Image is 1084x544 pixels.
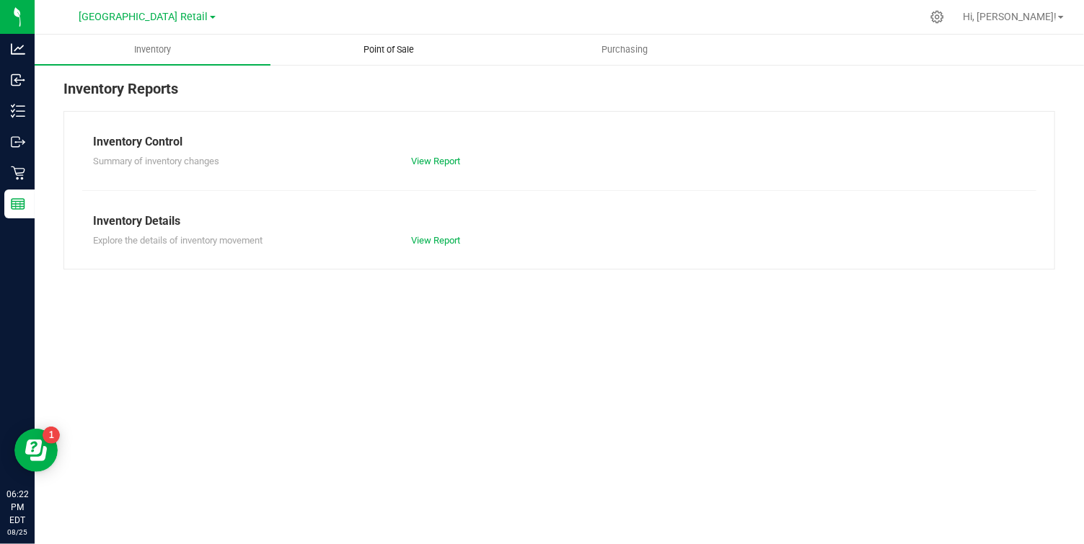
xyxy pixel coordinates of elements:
p: 06:22 PM EDT [6,488,28,527]
span: [GEOGRAPHIC_DATA] Retail [79,11,208,23]
inline-svg: Reports [11,197,25,211]
span: Explore the details of inventory movement [93,235,263,246]
inline-svg: Inventory [11,104,25,118]
div: Inventory Reports [63,78,1055,111]
iframe: Resource center unread badge [43,427,60,444]
div: Manage settings [928,10,946,24]
div: Inventory Details [93,213,1026,230]
inline-svg: Analytics [11,42,25,56]
div: Inventory Control [93,133,1026,151]
a: Purchasing [507,35,743,65]
span: Purchasing [582,43,667,56]
span: Hi, [PERSON_NAME]! [963,11,1057,22]
a: View Report [411,156,460,166]
a: Point of Sale [270,35,506,65]
inline-svg: Retail [11,166,25,180]
span: Summary of inventory changes [93,156,219,166]
inline-svg: Outbound [11,135,25,149]
span: Inventory [115,43,190,56]
a: View Report [411,235,460,246]
span: Point of Sale [344,43,433,56]
iframe: Resource center [14,429,58,472]
p: 08/25 [6,527,28,538]
inline-svg: Inbound [11,73,25,87]
a: Inventory [35,35,270,65]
